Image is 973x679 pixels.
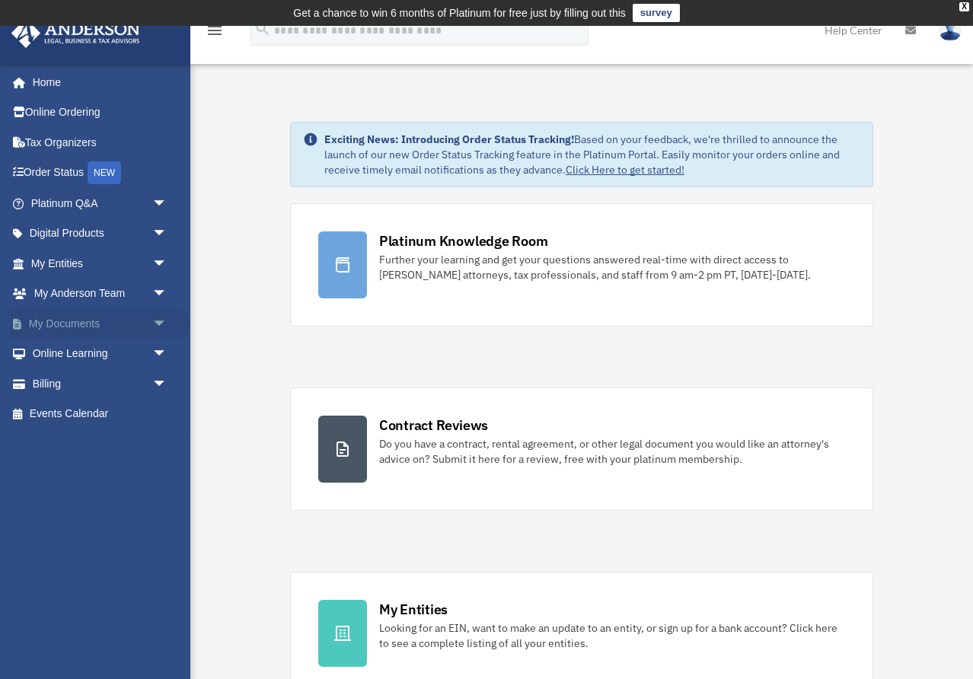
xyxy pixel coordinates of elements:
span: arrow_drop_down [152,248,183,279]
strong: Exciting News: Introducing Order Status Tracking! [324,132,574,146]
span: arrow_drop_down [152,279,183,310]
i: menu [206,21,224,40]
div: Looking for an EIN, want to make an update to an entity, or sign up for a bank account? Click her... [379,620,845,651]
i: search [254,21,271,37]
div: Further your learning and get your questions answered real-time with direct access to [PERSON_NAM... [379,252,845,282]
a: Online Ordering [11,97,190,128]
div: Do you have a contract, rental agreement, or other legal document you would like an attorney's ad... [379,436,845,467]
a: Events Calendar [11,399,190,429]
span: arrow_drop_down [152,188,183,219]
a: Platinum Q&Aarrow_drop_down [11,188,190,218]
a: My Entitiesarrow_drop_down [11,248,190,279]
a: Home [11,67,183,97]
a: Platinum Knowledge Room Further your learning and get your questions answered real-time with dire... [290,203,873,327]
a: Online Learningarrow_drop_down [11,339,190,369]
span: arrow_drop_down [152,218,183,250]
a: Digital Productsarrow_drop_down [11,218,190,249]
a: My Documentsarrow_drop_down [11,308,190,339]
div: NEW [88,161,121,184]
div: Based on your feedback, we're thrilled to announce the launch of our new Order Status Tracking fe... [324,132,860,177]
span: arrow_drop_down [152,308,183,339]
div: close [959,2,969,11]
div: Get a chance to win 6 months of Platinum for free just by filling out this [293,4,626,22]
a: menu [206,27,224,40]
div: My Entities [379,600,448,619]
a: Billingarrow_drop_down [11,368,190,399]
a: survey [633,4,680,22]
span: arrow_drop_down [152,339,183,370]
img: Anderson Advisors Platinum Portal [7,18,145,48]
img: User Pic [939,19,962,41]
a: Tax Organizers [11,127,190,158]
a: Order StatusNEW [11,158,190,189]
a: Click Here to get started! [566,163,684,177]
div: Contract Reviews [379,416,488,435]
div: Platinum Knowledge Room [379,231,548,250]
span: arrow_drop_down [152,368,183,400]
a: My Anderson Teamarrow_drop_down [11,279,190,309]
a: Contract Reviews Do you have a contract, rental agreement, or other legal document you would like... [290,387,873,511]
